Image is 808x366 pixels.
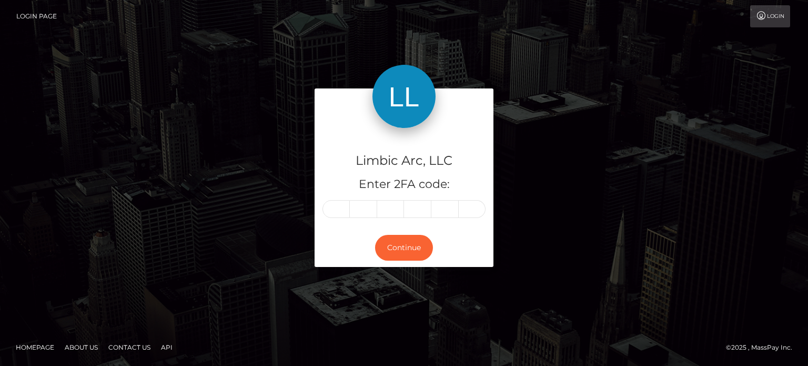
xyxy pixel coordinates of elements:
[322,152,486,170] h4: Limbic Arc, LLC
[12,339,58,355] a: Homepage
[750,5,790,27] a: Login
[16,5,57,27] a: Login Page
[157,339,177,355] a: API
[322,176,486,193] h5: Enter 2FA code:
[372,65,436,128] img: Limbic Arc, LLC
[60,339,102,355] a: About Us
[104,339,155,355] a: Contact Us
[726,342,800,353] div: © 2025 , MassPay Inc.
[375,235,433,261] button: Continue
